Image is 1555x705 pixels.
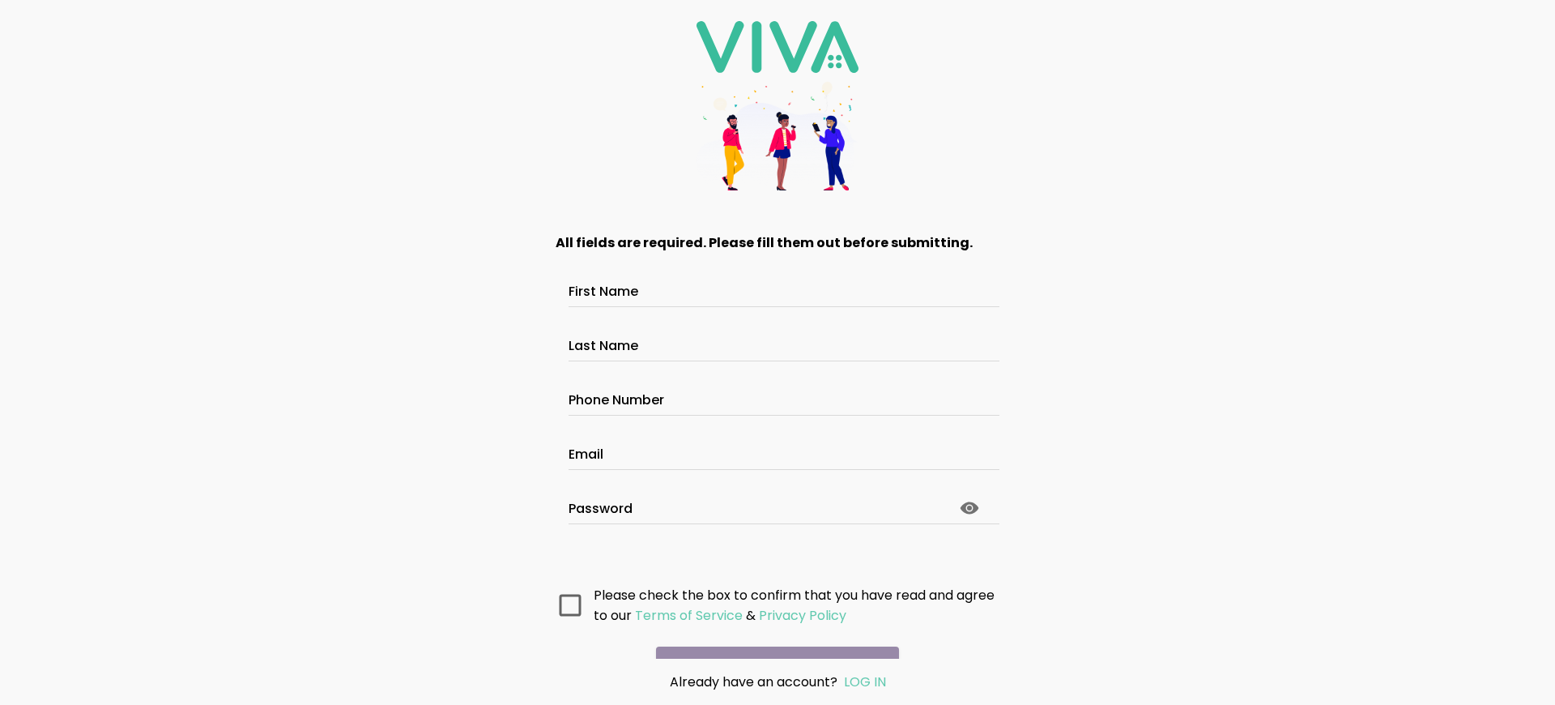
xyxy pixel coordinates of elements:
ion-text: Terms of Service [635,606,743,625]
div: Already have an account? [588,672,967,692]
ion-text: Privacy Policy [759,606,846,625]
a: LOG IN [844,673,886,691]
strong: All fields are required. Please fill them out before submitting. [556,233,973,252]
ion-col: Please check the box to confirm that you have read and agree to our & [590,581,1004,630]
